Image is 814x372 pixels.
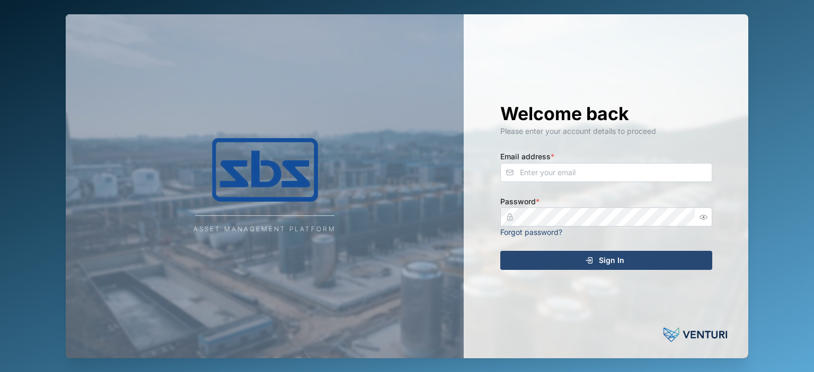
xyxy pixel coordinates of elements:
[500,228,562,237] a: Forgot password?
[500,102,712,125] h1: Welcome back
[500,163,712,182] input: Enter your email
[500,196,539,207] label: Password
[159,138,371,202] img: Company Logo
[599,251,624,269] span: Sign In
[193,224,336,234] div: Asset Management Platform
[500,151,554,162] label: Email address
[500,251,712,270] button: Sign In
[663,324,727,346] img: Powered by: Venturi
[500,125,712,137] div: Please enter your account details to proceed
